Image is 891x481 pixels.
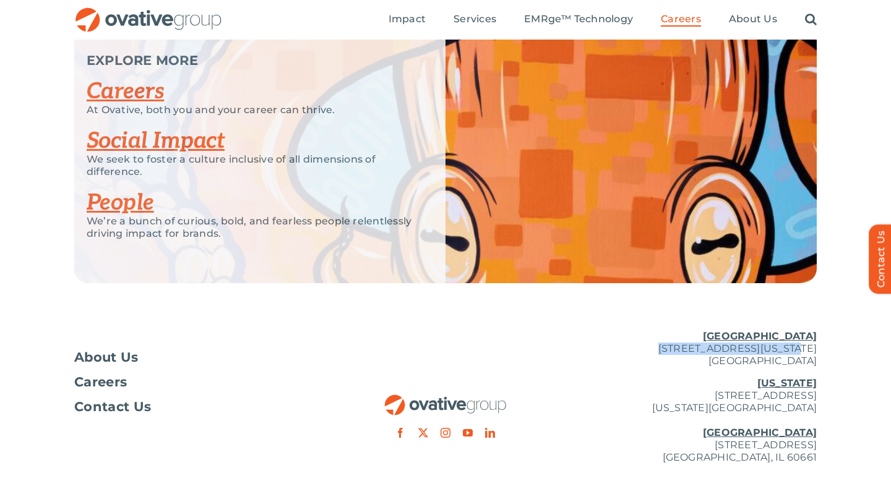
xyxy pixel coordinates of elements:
a: Social Impact [87,127,225,155]
a: OG_Full_horizontal_RGB [74,6,223,18]
a: youtube [463,428,473,438]
u: [US_STATE] [757,377,817,389]
p: At Ovative, both you and your career can thrive. [87,104,415,116]
a: Careers [661,13,701,27]
p: EXPLORE MORE [87,54,415,67]
p: We’re a bunch of curious, bold, and fearless people relentlessly driving impact for brands. [87,215,415,240]
a: Contact Us [74,401,322,413]
span: About Us [74,351,139,364]
a: People [87,189,154,216]
a: instagram [441,428,450,438]
p: We seek to foster a culture inclusive of all dimensions of difference. [87,153,415,178]
span: Careers [661,13,701,25]
a: EMRge™ Technology [524,13,633,27]
a: facebook [395,428,405,438]
nav: Footer Menu [74,351,322,413]
u: [GEOGRAPHIC_DATA] [703,330,817,342]
span: Contact Us [74,401,151,413]
a: OG_Full_horizontal_RGB [384,393,507,405]
span: About Us [729,13,777,25]
a: Services [454,13,496,27]
a: twitter [418,428,428,438]
span: Impact [389,13,426,25]
span: Services [454,13,496,25]
a: Impact [389,13,426,27]
span: EMRge™ Technology [524,13,633,25]
p: [STREET_ADDRESS] [US_STATE][GEOGRAPHIC_DATA] [STREET_ADDRESS] [GEOGRAPHIC_DATA], IL 60661 [569,377,817,464]
a: About Us [729,13,777,27]
u: [GEOGRAPHIC_DATA] [703,427,817,438]
a: linkedin [485,428,495,438]
a: Careers [87,78,164,105]
span: Careers [74,376,127,388]
a: About Us [74,351,322,364]
a: Search [805,13,817,27]
a: Careers [74,376,322,388]
p: [STREET_ADDRESS][US_STATE] [GEOGRAPHIC_DATA] [569,330,817,367]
